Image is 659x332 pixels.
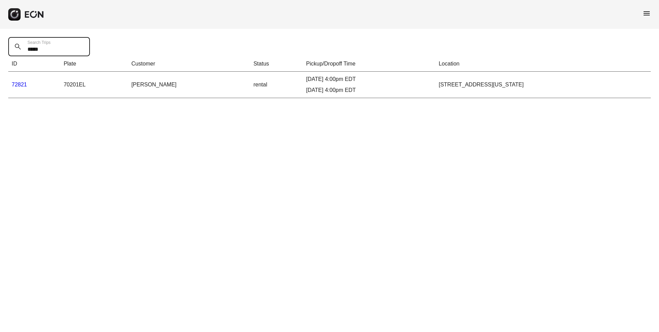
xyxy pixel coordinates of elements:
div: [DATE] 4:00pm EDT [306,75,432,83]
td: [STREET_ADDRESS][US_STATE] [435,72,651,98]
th: Plate [60,56,128,72]
td: 70201EL [60,72,128,98]
a: 72821 [12,82,27,87]
th: Status [250,56,302,72]
th: Pickup/Dropoff Time [303,56,435,72]
label: Search Trips [27,40,50,45]
th: ID [8,56,60,72]
span: menu [643,9,651,17]
th: Customer [128,56,250,72]
th: Location [435,56,651,72]
div: [DATE] 4:00pm EDT [306,86,432,94]
td: rental [250,72,302,98]
td: [PERSON_NAME] [128,72,250,98]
